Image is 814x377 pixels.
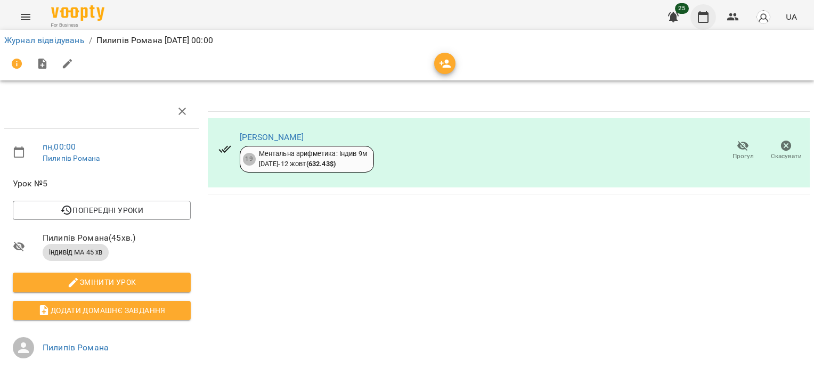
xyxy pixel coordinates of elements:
button: Додати домашнє завдання [13,301,191,320]
a: Пилипів Романа [43,154,100,162]
span: UA [786,11,797,22]
span: Змінити урок [21,276,182,289]
span: Скасувати [771,152,802,161]
span: Урок №5 [13,177,191,190]
span: 25 [675,3,689,14]
nav: breadcrumb [4,34,810,47]
img: Voopty Logo [51,5,104,21]
span: Додати домашнє завдання [21,304,182,317]
div: Ментальна арифметика: Індив 9м [DATE] - 12 жовт [259,149,367,169]
button: Змінити урок [13,273,191,292]
button: Скасувати [764,136,808,166]
img: avatar_s.png [756,10,771,24]
button: Попередні уроки [13,201,191,220]
span: індивід МА 45 хв [43,248,109,257]
span: Пилипів Романа ( 45 хв. ) [43,232,191,244]
button: Прогул [721,136,764,166]
a: Журнал відвідувань [4,35,85,45]
p: Пилипів Романа [DATE] 00:00 [96,34,213,47]
a: Пилипів Романа [43,342,109,353]
a: пн , 00:00 [43,142,76,152]
li: / [89,34,92,47]
span: For Business [51,22,104,29]
button: Menu [13,4,38,30]
b: ( 632.43 $ ) [306,160,336,168]
a: [PERSON_NAME] [240,132,304,142]
div: 19 [243,153,256,166]
button: UA [782,7,801,27]
span: Попередні уроки [21,204,182,217]
span: Прогул [732,152,754,161]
